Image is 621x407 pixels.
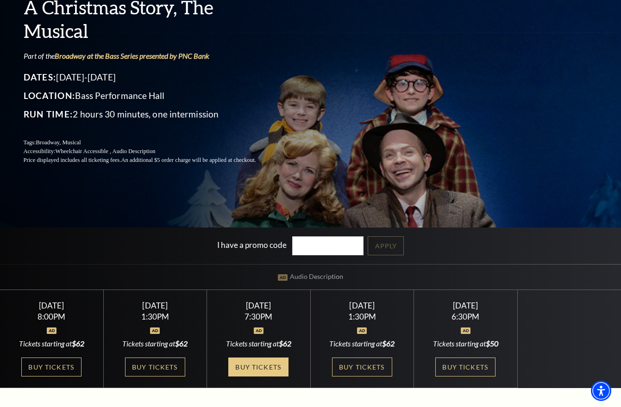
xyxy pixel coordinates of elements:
a: Broadway at the Bass Series presented by PNC Bank - open in a new tab [55,51,209,60]
p: 2 hours 30 minutes, one intermission [24,107,278,122]
span: $50 [486,339,498,348]
div: [DATE] [321,301,402,310]
div: [DATE] [114,301,195,310]
p: [DATE]-[DATE] [24,70,278,85]
a: Buy Tickets [332,358,392,376]
div: Accessibility Menu [591,381,611,401]
div: 7:30PM [218,313,299,321]
div: [DATE] [425,301,506,310]
div: Tickets starting at [11,339,92,349]
p: Price displayed includes all ticketing fees. [24,156,278,165]
div: Tickets starting at [114,339,195,349]
div: 6:30PM [425,313,506,321]
div: [DATE] [218,301,299,310]
span: Broadway, Musical [36,139,81,146]
span: $62 [279,339,291,348]
div: [DATE] [11,301,92,310]
span: $62 [175,339,188,348]
p: Tags: [24,138,278,147]
span: Wheelchair Accessible , Audio Description [55,148,155,154]
a: Buy Tickets [125,358,185,376]
a: Buy Tickets [21,358,82,376]
span: Run Time: [24,109,73,119]
a: Buy Tickets [435,358,496,376]
div: Tickets starting at [425,339,506,349]
span: $62 [72,339,84,348]
label: I have a promo code [217,240,287,250]
div: 1:30PM [114,313,195,321]
p: Bass Performance Hall [24,88,278,103]
span: $62 [382,339,395,348]
div: Tickets starting at [321,339,402,349]
span: Location: [24,90,75,101]
div: 8:00PM [11,313,92,321]
p: Accessibility: [24,147,278,156]
p: Part of the [24,51,278,61]
div: Tickets starting at [218,339,299,349]
a: Buy Tickets [228,358,289,376]
div: 1:30PM [321,313,402,321]
span: Dates: [24,72,56,82]
span: An additional $5 order charge will be applied at checkout. [121,157,256,163]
